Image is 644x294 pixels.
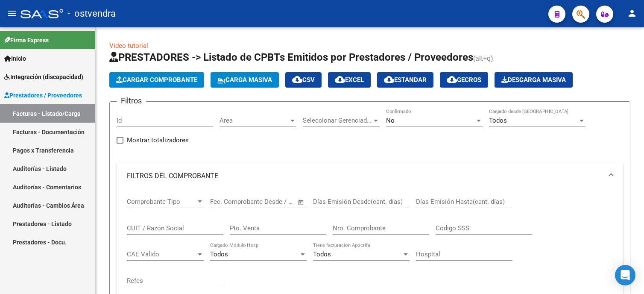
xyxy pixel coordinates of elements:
[384,74,394,85] mat-icon: cloud_download
[252,198,294,206] input: Fecha fin
[127,135,189,145] span: Mostrar totalizadores
[335,76,364,84] span: EXCEL
[7,8,17,18] mat-icon: menu
[217,76,272,84] span: Carga Masiva
[447,74,457,85] mat-icon: cloud_download
[303,117,372,124] span: Seleccionar Gerenciador
[4,35,49,45] span: Firma Express
[4,91,82,100] span: Prestadores / Proveedores
[210,250,228,258] span: Todos
[127,171,603,181] mat-panel-title: FILTROS DEL COMPROBANTE
[220,117,289,124] span: Area
[495,72,573,88] button: Descarga Masiva
[117,95,146,107] h3: Filtros
[501,76,566,84] span: Descarga Masiva
[211,72,279,88] button: Carga Masiva
[109,51,473,63] span: PRESTADORES -> Listado de CPBTs Emitidos por Prestadores / Proveedores
[386,117,395,124] span: No
[127,250,196,258] span: CAE Válido
[384,76,427,84] span: Estandar
[4,54,26,63] span: Inicio
[296,197,306,207] button: Open calendar
[313,250,331,258] span: Todos
[473,54,493,62] span: (alt+q)
[615,265,635,285] div: Open Intercom Messenger
[127,198,196,206] span: Comprobante Tipo
[627,8,637,18] mat-icon: person
[377,72,433,88] button: Estandar
[210,198,245,206] input: Fecha inicio
[447,76,481,84] span: Gecros
[335,74,345,85] mat-icon: cloud_download
[285,72,322,88] button: CSV
[116,76,197,84] span: Cargar Comprobante
[495,72,573,88] app-download-masive: Descarga masiva de comprobantes (adjuntos)
[117,162,623,190] mat-expansion-panel-header: FILTROS DEL COMPROBANTE
[4,72,83,82] span: Integración (discapacidad)
[489,117,507,124] span: Todos
[292,74,302,85] mat-icon: cloud_download
[109,42,148,50] a: Video tutorial
[292,76,315,84] span: CSV
[328,72,371,88] button: EXCEL
[440,72,488,88] button: Gecros
[67,4,116,23] span: - ostvendra
[109,72,204,88] button: Cargar Comprobante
